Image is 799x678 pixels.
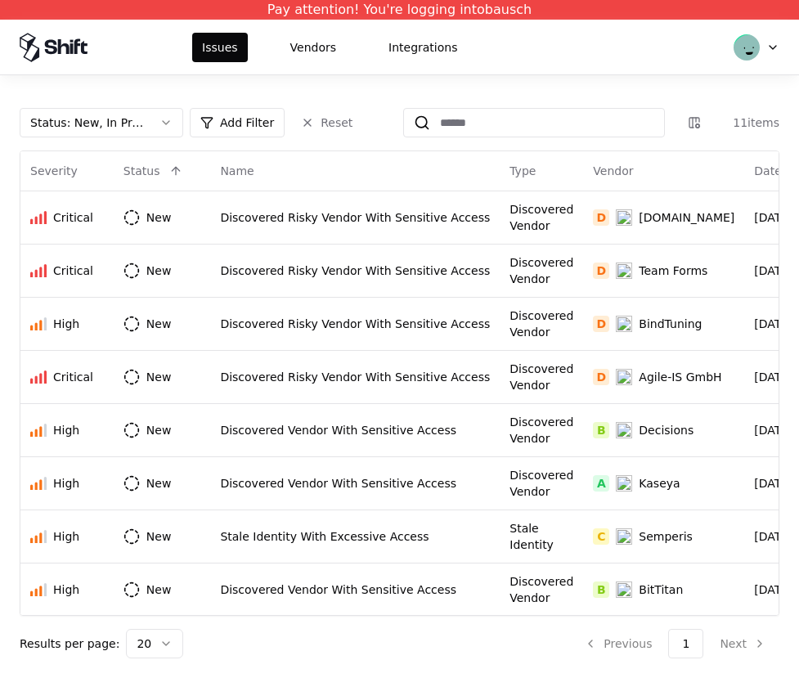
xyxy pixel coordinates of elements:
div: Discovered Vendor With Sensitive Access [220,475,490,492]
div: Discovered Risky Vendor With Sensitive Access [220,369,490,385]
div: D [593,263,609,279]
div: Agile-IS GmbH [639,369,721,385]
div: Discovered Vendor [509,467,573,500]
div: Type [509,163,536,179]
div: Discovered Vendor With Sensitive Access [220,422,490,438]
button: New [123,362,201,392]
button: New [123,309,201,339]
div: Name [220,163,254,179]
img: Semperis [616,528,632,545]
div: New [146,369,172,385]
div: High [53,528,79,545]
button: Reset [291,108,362,137]
button: Issues [192,33,248,62]
button: Vendors [281,33,346,62]
div: New [146,581,172,598]
img: Draw.io [616,209,632,226]
button: New [123,256,201,285]
img: Decisions [616,422,632,438]
div: D [593,209,609,226]
div: Discovered Vendor [509,308,573,340]
div: Discovered Risky Vendor With Sensitive Access [220,209,490,226]
div: Critical [53,263,93,279]
div: A [593,475,609,492]
div: Discovered Vendor With Sensitive Access [220,581,490,598]
div: Discovered Risky Vendor With Sensitive Access [220,316,490,332]
div: C [593,528,609,545]
div: D [593,316,609,332]
div: New [146,209,172,226]
button: New [123,203,201,232]
button: Add Filter [190,108,285,137]
div: Kaseya [639,475,680,492]
img: BindTuning [616,316,632,332]
img: BitTitan [616,581,632,598]
div: Team Forms [639,263,707,279]
div: New [146,528,172,545]
div: Discovered Risky Vendor With Sensitive Access [220,263,490,279]
div: Critical [53,209,93,226]
div: Discovered Vendor [509,573,573,606]
div: B [593,581,609,598]
img: Team Forms [616,263,632,279]
div: High [53,316,79,332]
div: BindTuning [639,316,702,332]
div: Status : New, In Progress [30,114,146,131]
div: [DOMAIN_NAME] [639,209,734,226]
div: New [146,263,172,279]
div: New [146,422,172,438]
div: Semperis [639,528,693,545]
div: 11 items [714,114,779,131]
div: BitTitan [639,581,683,598]
div: Stale Identity With Excessive Access [220,528,490,545]
img: Agile-IS GmbH [616,369,632,385]
div: Severity [30,163,78,179]
div: Discovered Vendor [509,361,573,393]
div: New [146,475,172,492]
div: Discovered Vendor [509,201,573,234]
div: D [593,369,609,385]
button: 1 [668,629,703,658]
div: High [53,422,79,438]
button: Integrations [379,33,467,62]
div: Stale Identity [509,520,573,553]
div: New [146,316,172,332]
button: New [123,415,201,445]
div: Discovered Vendor [509,254,573,287]
p: Results per page: [20,635,119,652]
div: Vendor [593,163,633,179]
button: New [123,575,201,604]
div: Decisions [639,422,694,438]
img: Kaseya [616,475,632,492]
button: New [123,522,201,551]
div: Status [123,163,160,179]
div: Discovered Vendor [509,414,573,447]
div: Critical [53,369,93,385]
div: High [53,475,79,492]
nav: pagination [571,629,779,658]
button: New [123,469,201,498]
div: High [53,581,79,598]
div: B [593,422,609,438]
